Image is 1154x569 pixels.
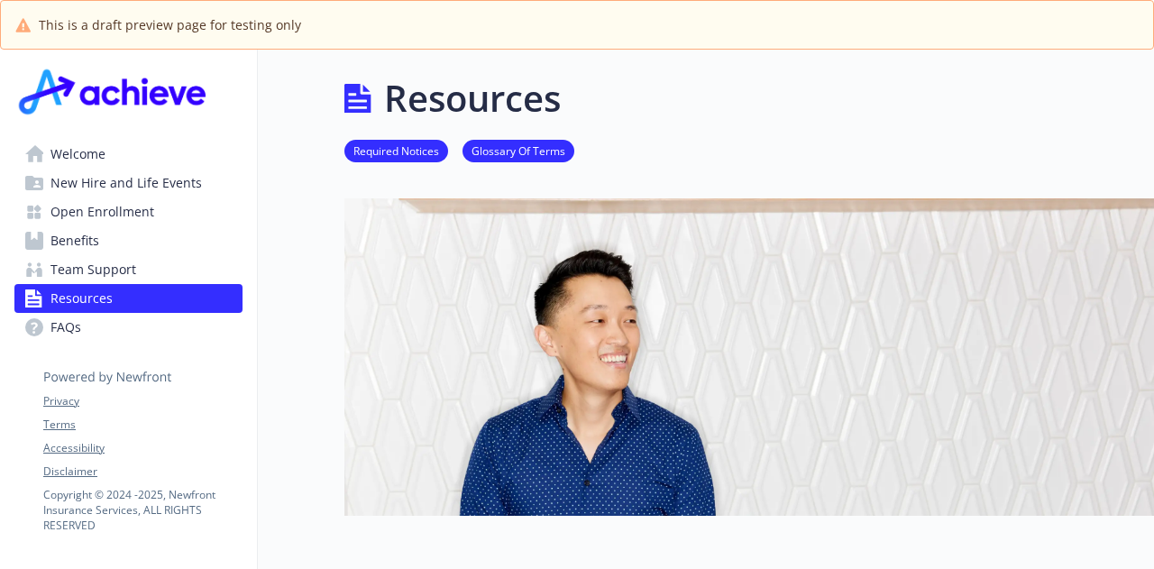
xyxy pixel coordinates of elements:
[14,226,243,255] a: Benefits
[344,198,1154,516] img: resources page banner
[50,197,154,226] span: Open Enrollment
[14,284,243,313] a: Resources
[39,15,301,34] span: This is a draft preview page for testing only
[50,140,105,169] span: Welcome
[14,255,243,284] a: Team Support
[344,142,448,159] a: Required Notices
[50,313,81,342] span: FAQs
[384,71,561,125] h1: Resources
[43,417,242,433] a: Terms
[14,313,243,342] a: FAQs
[50,169,202,197] span: New Hire and Life Events
[14,140,243,169] a: Welcome
[14,197,243,226] a: Open Enrollment
[463,142,574,159] a: Glossary Of Terms
[43,393,242,409] a: Privacy
[50,226,99,255] span: Benefits
[43,463,242,480] a: Disclaimer
[14,169,243,197] a: New Hire and Life Events
[50,284,113,313] span: Resources
[43,440,242,456] a: Accessibility
[43,487,242,533] p: Copyright © 2024 - 2025 , Newfront Insurance Services, ALL RIGHTS RESERVED
[50,255,136,284] span: Team Support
